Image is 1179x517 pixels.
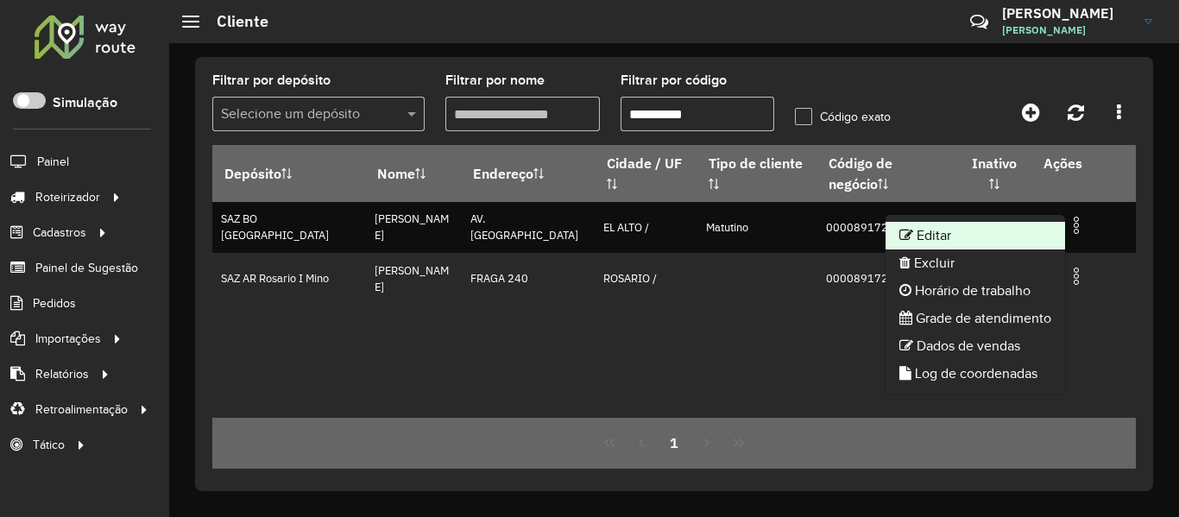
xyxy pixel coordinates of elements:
[595,145,697,202] th: Cidade / UF
[886,277,1065,305] li: Horário de trabalho
[212,70,331,91] label: Filtrar por depósito
[658,426,690,459] button: 1
[365,145,461,202] th: Nome
[212,253,365,304] td: SAZ AR Rosario I Mino
[886,360,1065,388] li: Log de coordenadas
[697,145,817,202] th: Tipo de cliente
[621,70,727,91] label: Filtrar por código
[35,330,101,348] span: Importações
[886,222,1065,249] li: Editar
[795,108,891,126] label: Código exato
[35,188,100,206] span: Roteirizador
[33,436,65,454] span: Tático
[957,145,1032,202] th: Inativo
[33,294,76,312] span: Pedidos
[35,400,128,419] span: Retroalimentação
[212,202,365,253] td: SAZ BO [GEOGRAPHIC_DATA]
[816,202,956,253] td: 0000891720
[886,305,1065,332] li: Grade de atendimento
[35,365,89,383] span: Relatórios
[697,202,817,253] td: Matutino
[1002,22,1132,38] span: [PERSON_NAME]
[816,145,956,202] th: Código de negócio
[365,253,461,304] td: [PERSON_NAME]
[816,253,956,304] td: 0000891720
[595,253,697,304] td: ROSARIO /
[886,249,1065,277] li: Excluir
[33,224,86,242] span: Cadastros
[461,145,595,202] th: Endereço
[961,3,998,41] a: Contato Rápido
[1031,145,1135,181] th: Ações
[595,202,697,253] td: EL ALTO /
[212,145,365,202] th: Depósito
[365,202,461,253] td: [PERSON_NAME]
[461,202,595,253] td: AV. [GEOGRAPHIC_DATA]
[1002,5,1132,22] h3: [PERSON_NAME]
[461,253,595,304] td: FRAGA 240
[53,92,117,113] label: Simulação
[37,153,69,171] span: Painel
[199,12,268,31] h2: Cliente
[886,332,1065,360] li: Dados de vendas
[445,70,545,91] label: Filtrar por nome
[35,259,138,277] span: Painel de Sugestão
